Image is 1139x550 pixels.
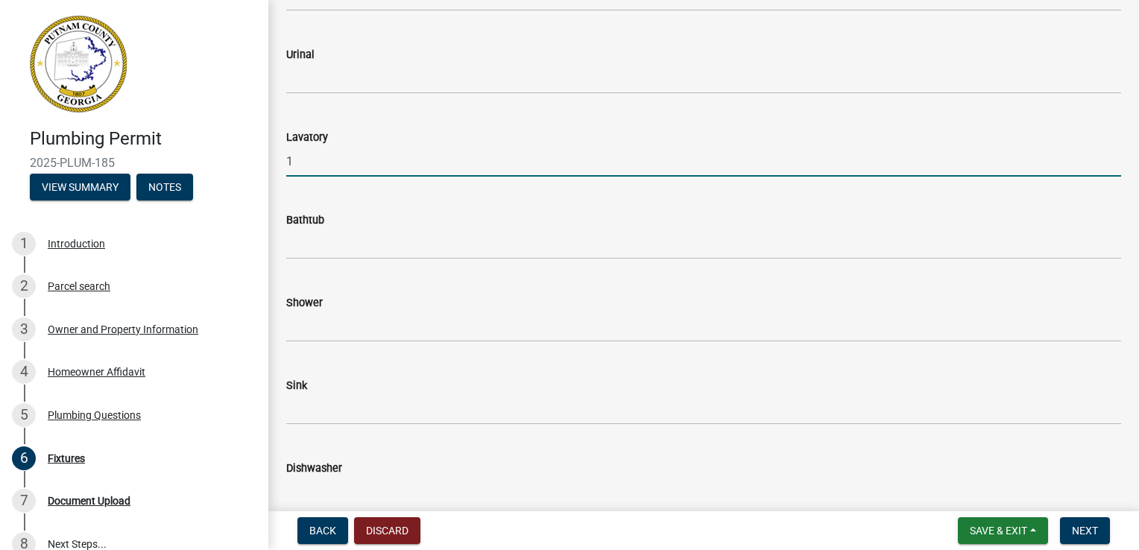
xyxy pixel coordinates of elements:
label: Shower [286,298,323,309]
span: Next [1072,525,1098,537]
span: 2025-PLUM-185 [30,156,239,170]
div: Fixtures [48,453,85,464]
div: 4 [12,360,36,384]
button: Save & Exit [958,517,1048,544]
div: 1 [12,232,36,256]
label: Dishwasher [286,464,342,474]
wm-modal-confirm: Notes [136,182,193,194]
div: 6 [12,446,36,470]
button: Back [297,517,348,544]
label: Sink [286,381,307,391]
button: Discard [354,517,420,544]
div: Owner and Property Information [48,324,198,335]
button: View Summary [30,174,130,200]
label: Bathtub [286,215,324,226]
span: Save & Exit [970,525,1027,537]
img: Putnam County, Georgia [30,16,127,113]
label: Lavatory [286,133,328,143]
div: 7 [12,489,36,513]
h4: Plumbing Permit [30,128,256,150]
div: Parcel search [48,281,110,291]
div: 2 [12,274,36,298]
button: Next [1060,517,1110,544]
span: Back [309,525,336,537]
div: 5 [12,403,36,427]
wm-modal-confirm: Summary [30,182,130,194]
div: Homeowner Affidavit [48,367,145,377]
button: Notes [136,174,193,200]
label: Urinal [286,50,315,60]
div: Introduction [48,238,105,249]
div: 3 [12,317,36,341]
div: Document Upload [48,496,130,506]
div: Plumbing Questions [48,410,141,420]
